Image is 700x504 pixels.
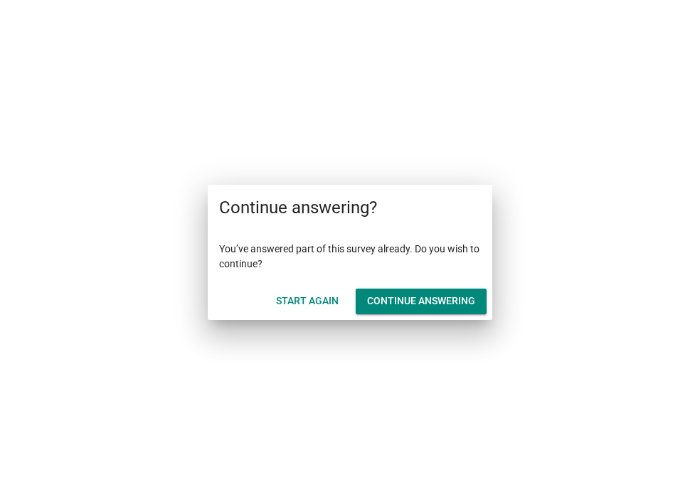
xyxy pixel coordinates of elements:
[208,185,492,230] div: Continue answering?
[356,289,487,314] button: Continue answering
[276,294,339,309] div: Start Again
[265,289,350,314] button: Start Again
[367,294,475,309] div: Continue answering
[208,230,492,283] div: You’ve answered part of this survey already. Do you wish to continue?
